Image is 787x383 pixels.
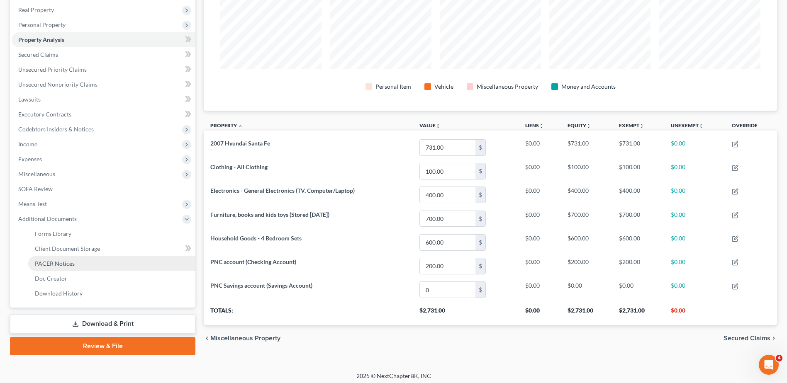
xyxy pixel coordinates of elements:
td: $400.00 [612,183,664,207]
input: 0.00 [420,282,475,298]
td: $0.00 [664,230,725,254]
span: Codebtors Insiders & Notices [18,126,94,133]
a: Client Document Storage [28,241,195,256]
div: Vehicle [434,82,453,91]
input: 0.00 [420,235,475,250]
i: unfold_more [639,124,644,128]
td: $0.00 [519,183,561,207]
th: $2,731.00 [561,302,613,325]
span: 2007 Hyundai Santa Fe [210,140,270,147]
span: Personal Property [18,21,66,28]
a: Forms Library [28,226,195,241]
span: Secured Claims [724,335,770,342]
i: chevron_left [204,335,210,342]
i: expand_less [238,124,243,128]
div: $ [475,235,485,250]
td: $0.00 [612,278,664,301]
a: Property Analysis [12,32,195,47]
i: unfold_more [699,124,704,128]
span: Household Goods - 4 Bedroom Sets [210,235,302,242]
a: Lawsuits [12,92,195,107]
span: SOFA Review [18,185,53,192]
td: $0.00 [519,230,561,254]
td: $0.00 [664,207,725,230]
td: $600.00 [612,230,664,254]
a: Review & File [10,337,195,355]
td: $0.00 [664,183,725,207]
button: Secured Claims chevron_right [724,335,777,342]
input: 0.00 [420,140,475,155]
div: Miscellaneous Property [477,82,538,91]
td: $0.00 [519,160,561,183]
a: Executory Contracts [12,107,195,122]
i: unfold_more [539,124,544,128]
span: Download History [35,290,83,297]
th: Totals: [204,302,413,325]
div: $ [475,187,485,203]
div: $ [475,258,485,274]
span: Income [18,141,37,148]
td: $0.00 [664,160,725,183]
span: Means Test [18,200,47,207]
a: Download & Print [10,314,195,334]
div: $ [475,282,485,298]
span: Furniture, books and kids toys (Stored [DATE]) [210,211,329,218]
span: Forms Library [35,230,71,237]
th: $0.00 [519,302,561,325]
span: Real Property [18,6,54,13]
button: chevron_left Miscellaneous Property [204,335,280,342]
td: $200.00 [561,254,613,278]
span: Secured Claims [18,51,58,58]
span: Miscellaneous [18,170,55,177]
i: chevron_right [770,335,777,342]
th: $2,731.00 [612,302,664,325]
a: Property expand_less [210,122,243,128]
div: $ [475,163,485,179]
td: $700.00 [561,207,613,230]
td: $400.00 [561,183,613,207]
a: Unsecured Nonpriority Claims [12,77,195,92]
td: $0.00 [519,136,561,159]
div: Money and Accounts [561,82,616,91]
a: Unsecured Priority Claims [12,62,195,77]
a: Secured Claims [12,47,195,62]
input: 0.00 [420,211,475,227]
span: Doc Creator [35,275,67,282]
span: PNC account (Checking Account) [210,258,296,265]
div: $ [475,211,485,227]
td: $0.00 [664,136,725,159]
span: Unsecured Nonpriority Claims [18,81,97,88]
td: $0.00 [664,278,725,301]
td: $200.00 [612,254,664,278]
div: $ [475,140,485,155]
a: Unexemptunfold_more [671,122,704,128]
iframe: Intercom live chat [759,355,779,375]
a: Liensunfold_more [525,122,544,128]
span: Miscellaneous Property [210,335,280,342]
th: $2,731.00 [413,302,519,325]
a: Exemptunfold_more [619,122,644,128]
a: Equityunfold_more [568,122,591,128]
span: Lawsuits [18,96,41,103]
span: Client Document Storage [35,245,100,252]
input: 0.00 [420,163,475,179]
a: Doc Creator [28,271,195,286]
span: Clothing - All Clothing [210,163,268,170]
td: $100.00 [561,160,613,183]
td: $0.00 [519,254,561,278]
span: Electronics - General Electronics (TV, Computer/Laptop) [210,187,355,194]
td: $700.00 [612,207,664,230]
input: 0.00 [420,258,475,274]
a: PACER Notices [28,256,195,271]
a: SOFA Review [12,182,195,196]
input: 0.00 [420,187,475,203]
span: Expenses [18,155,42,162]
span: 4 [776,355,782,361]
td: $0.00 [519,278,561,301]
td: $0.00 [519,207,561,230]
i: unfold_more [586,124,591,128]
span: Additional Documents [18,215,77,222]
div: Personal Item [375,82,411,91]
span: Property Analysis [18,36,64,43]
span: Executory Contracts [18,111,71,118]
